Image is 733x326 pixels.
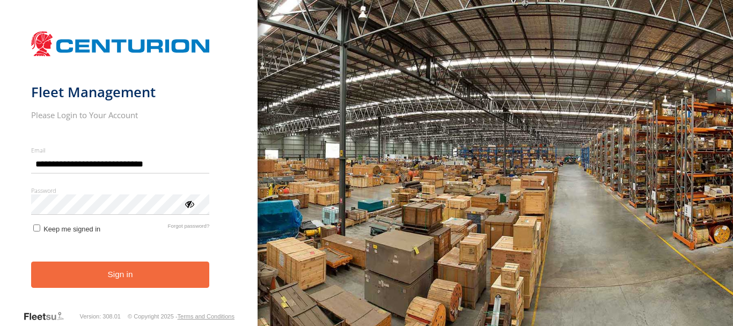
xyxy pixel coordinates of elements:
[31,30,210,57] img: Centurion Transport
[31,262,210,288] button: Sign in
[31,186,210,194] label: Password
[31,146,210,154] label: Email
[31,110,210,120] h2: Please Login to Your Account
[184,198,194,209] div: ViewPassword
[80,313,121,320] div: Version: 308.01
[128,313,234,320] div: © Copyright 2025 -
[31,83,210,101] h1: Fleet Management
[33,224,40,231] input: Keep me signed in
[31,26,227,310] form: main
[23,311,72,322] a: Visit our Website
[43,225,100,233] span: Keep me signed in
[168,223,210,233] a: Forgot password?
[178,313,234,320] a: Terms and Conditions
